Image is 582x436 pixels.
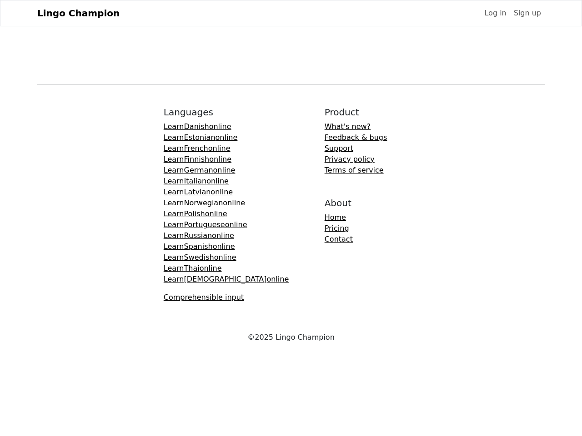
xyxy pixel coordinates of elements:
[325,213,346,222] a: Home
[32,332,550,343] div: © 2025 Lingo Champion
[164,177,229,185] a: LearnItalianonline
[325,224,349,233] a: Pricing
[164,144,231,153] a: LearnFrenchonline
[164,264,222,272] a: LearnThaionline
[510,4,545,22] a: Sign up
[325,166,384,174] a: Terms of service
[164,122,231,131] a: LearnDanishonline
[164,231,234,240] a: LearnRussianonline
[164,293,244,302] a: Comprehensible input
[164,198,245,207] a: LearnNorwegianonline
[164,107,289,118] h5: Languages
[164,242,235,251] a: LearnSpanishonline
[325,155,375,163] a: Privacy policy
[164,275,289,283] a: Learn[DEMOGRAPHIC_DATA]online
[481,4,510,22] a: Log in
[164,155,231,163] a: LearnFinnishonline
[325,122,371,131] a: What's new?
[325,107,387,118] h5: Product
[164,166,236,174] a: LearnGermanonline
[325,144,353,153] a: Support
[325,198,387,208] h5: About
[164,220,247,229] a: LearnPortugueseonline
[325,235,353,243] a: Contact
[37,4,120,22] a: Lingo Champion
[164,209,227,218] a: LearnPolishonline
[164,133,238,142] a: LearnEstonianonline
[164,253,236,262] a: LearnSwedishonline
[164,188,233,196] a: LearnLatvianonline
[325,133,387,142] a: Feedback & bugs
